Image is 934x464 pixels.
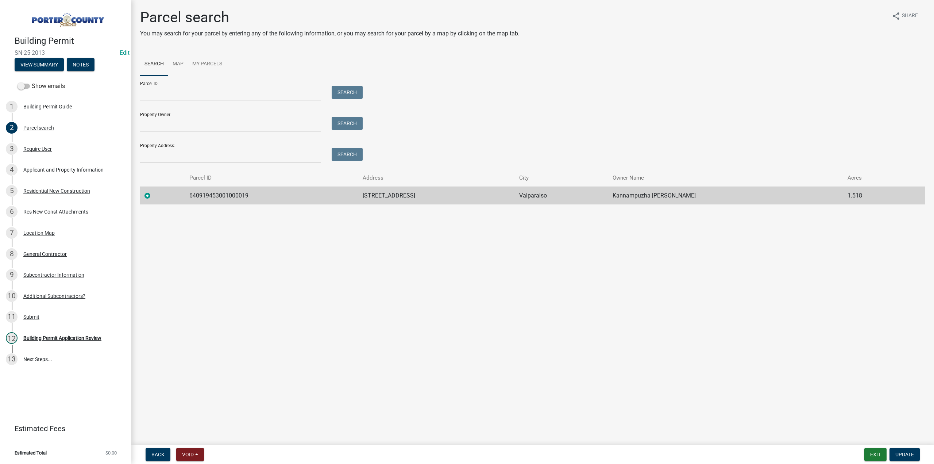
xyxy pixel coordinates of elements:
wm-modal-confirm: Notes [67,62,94,68]
span: $0.00 [105,450,117,455]
span: SN-25-2013 [15,49,117,56]
td: 640919453001000019 [185,187,358,204]
div: 8 [6,248,18,260]
td: Valparaiso [515,187,608,204]
span: Update [895,452,914,457]
th: Parcel ID [185,169,358,187]
p: You may search for your parcel by entering any of the following information, or you may search fo... [140,29,520,38]
button: Exit [864,448,887,461]
wm-modal-confirm: Summary [15,62,64,68]
label: Show emails [18,82,65,91]
div: 3 [6,143,18,155]
div: Additional Subcontractors? [23,294,85,299]
div: Subcontractor Information [23,272,84,277]
button: Search [332,117,363,130]
div: 10 [6,290,18,302]
div: Res New Const Attachments [23,209,88,214]
img: Porter County, Indiana [15,8,120,28]
th: Address [358,169,515,187]
div: Location Map [23,230,55,235]
div: 6 [6,206,18,218]
a: Search [140,53,168,76]
div: Require User [23,146,52,152]
a: Estimated Fees [6,421,120,436]
h4: Building Permit [15,36,126,46]
div: 1 [6,101,18,112]
a: My Parcels [188,53,227,76]
span: Estimated Total [15,450,47,455]
span: Void [182,452,194,457]
span: Share [902,12,918,20]
div: 4 [6,164,18,176]
button: Back [146,448,170,461]
button: Search [332,148,363,161]
div: Applicant and Property Information [23,167,104,172]
td: 1.518 [843,187,903,204]
wm-modal-confirm: Edit Application Number [120,49,130,56]
div: 11 [6,311,18,323]
div: General Contractor [23,252,67,257]
button: Search [332,86,363,99]
button: Update [889,448,920,461]
div: Parcel search [23,125,54,130]
h1: Parcel search [140,9,520,26]
button: View Summary [15,58,64,71]
th: City [515,169,608,187]
div: 13 [6,353,18,365]
button: shareShare [886,9,924,23]
i: share [892,12,900,20]
div: 12 [6,332,18,344]
div: 7 [6,227,18,239]
span: Back [151,452,165,457]
th: Owner Name [608,169,843,187]
td: Kannampuzha [PERSON_NAME] [608,187,843,204]
div: 5 [6,185,18,197]
div: Building Permit Application Review [23,335,101,341]
td: [STREET_ADDRESS] [358,187,515,204]
div: Residential New Construction [23,188,90,193]
th: Acres [843,169,903,187]
a: Map [168,53,188,76]
button: Void [176,448,204,461]
div: 2 [6,122,18,134]
div: Submit [23,314,39,319]
button: Notes [67,58,94,71]
a: Edit [120,49,130,56]
div: Building Permit Guide [23,104,72,109]
div: 9 [6,269,18,281]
